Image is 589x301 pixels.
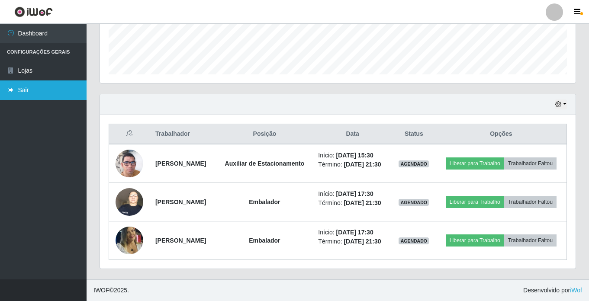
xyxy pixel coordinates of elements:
[216,124,313,144] th: Posição
[249,237,280,244] strong: Embalador
[399,160,429,167] span: AGENDADO
[399,199,429,206] span: AGENDADO
[504,196,557,208] button: Trabalhador Faltou
[249,199,280,205] strong: Embalador
[313,124,392,144] th: Data
[523,286,582,295] span: Desenvolvido por
[570,287,582,294] a: iWof
[446,234,504,247] button: Liberar para Trabalho
[318,189,386,199] li: Início:
[336,190,373,197] time: [DATE] 17:30
[504,157,557,170] button: Trabalhador Faltou
[344,238,381,245] time: [DATE] 21:30
[336,229,373,236] time: [DATE] 17:30
[318,160,386,169] li: Término:
[399,237,429,244] span: AGENDADO
[318,228,386,237] li: Início:
[344,161,381,168] time: [DATE] 21:30
[93,286,129,295] span: © 2025 .
[14,6,53,17] img: CoreUI Logo
[93,287,109,294] span: IWOF
[225,160,305,167] strong: Auxiliar de Estacionamento
[318,151,386,160] li: Início:
[155,160,206,167] strong: [PERSON_NAME]
[344,199,381,206] time: [DATE] 21:30
[504,234,557,247] button: Trabalhador Faltou
[116,221,143,260] img: 1733239406405.jpeg
[155,199,206,205] strong: [PERSON_NAME]
[116,183,143,220] img: 1723623614898.jpeg
[150,124,216,144] th: Trabalhador
[155,237,206,244] strong: [PERSON_NAME]
[116,139,143,188] img: 1737916815457.jpeg
[318,237,386,246] li: Término:
[392,124,436,144] th: Status
[436,124,567,144] th: Opções
[446,157,504,170] button: Liberar para Trabalho
[318,199,386,208] li: Término:
[336,152,373,159] time: [DATE] 15:30
[446,196,504,208] button: Liberar para Trabalho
